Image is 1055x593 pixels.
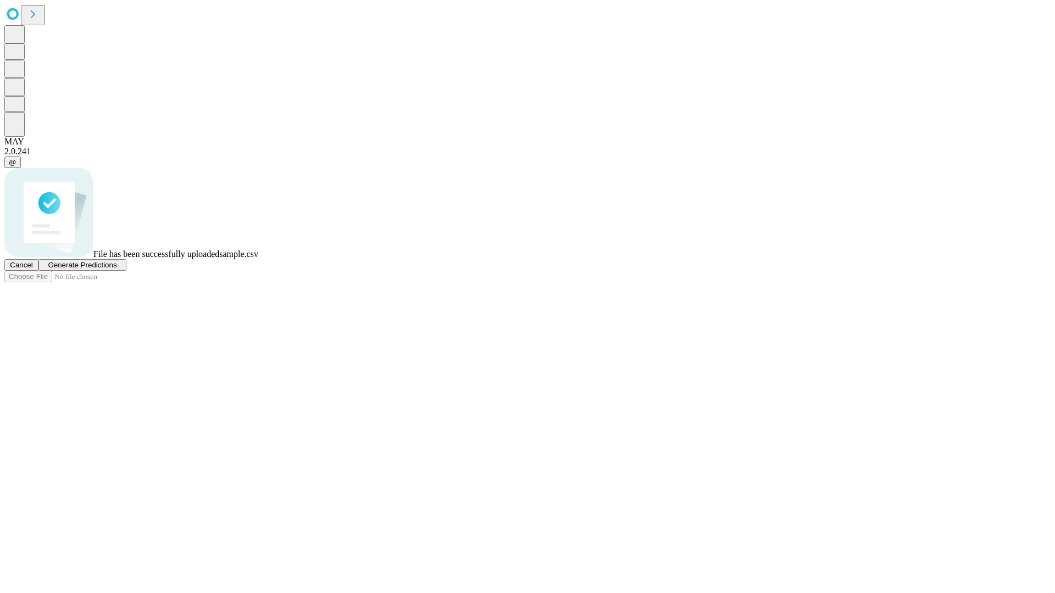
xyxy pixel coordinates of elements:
div: MAY [4,137,1051,147]
span: File has been successfully uploaded [93,249,219,259]
button: @ [4,156,21,168]
button: Cancel [4,259,38,271]
span: Generate Predictions [48,261,116,269]
span: Cancel [10,261,33,269]
button: Generate Predictions [38,259,126,271]
span: sample.csv [219,249,258,259]
div: 2.0.241 [4,147,1051,156]
span: @ [9,158,16,166]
